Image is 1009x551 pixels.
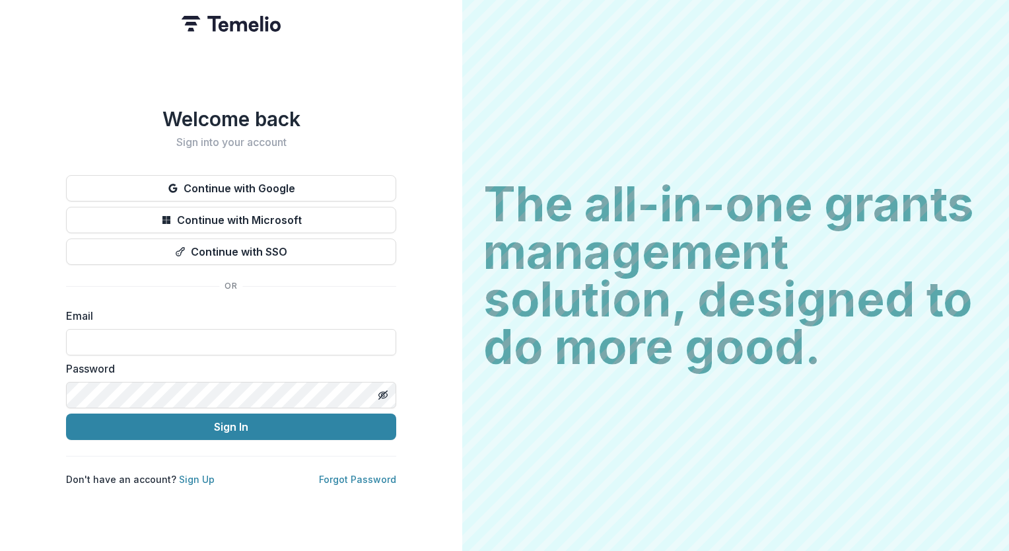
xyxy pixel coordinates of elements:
label: Password [66,361,388,377]
button: Toggle password visibility [372,385,394,406]
a: Sign Up [179,474,215,485]
a: Forgot Password [319,474,396,485]
label: Email [66,308,388,324]
p: Don't have an account? [66,472,215,486]
h1: Welcome back [66,107,396,131]
button: Continue with SSO [66,239,396,265]
h2: Sign into your account [66,136,396,149]
button: Sign In [66,414,396,440]
button: Continue with Microsoft [66,207,396,233]
button: Continue with Google [66,175,396,202]
img: Temelio [182,16,281,32]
